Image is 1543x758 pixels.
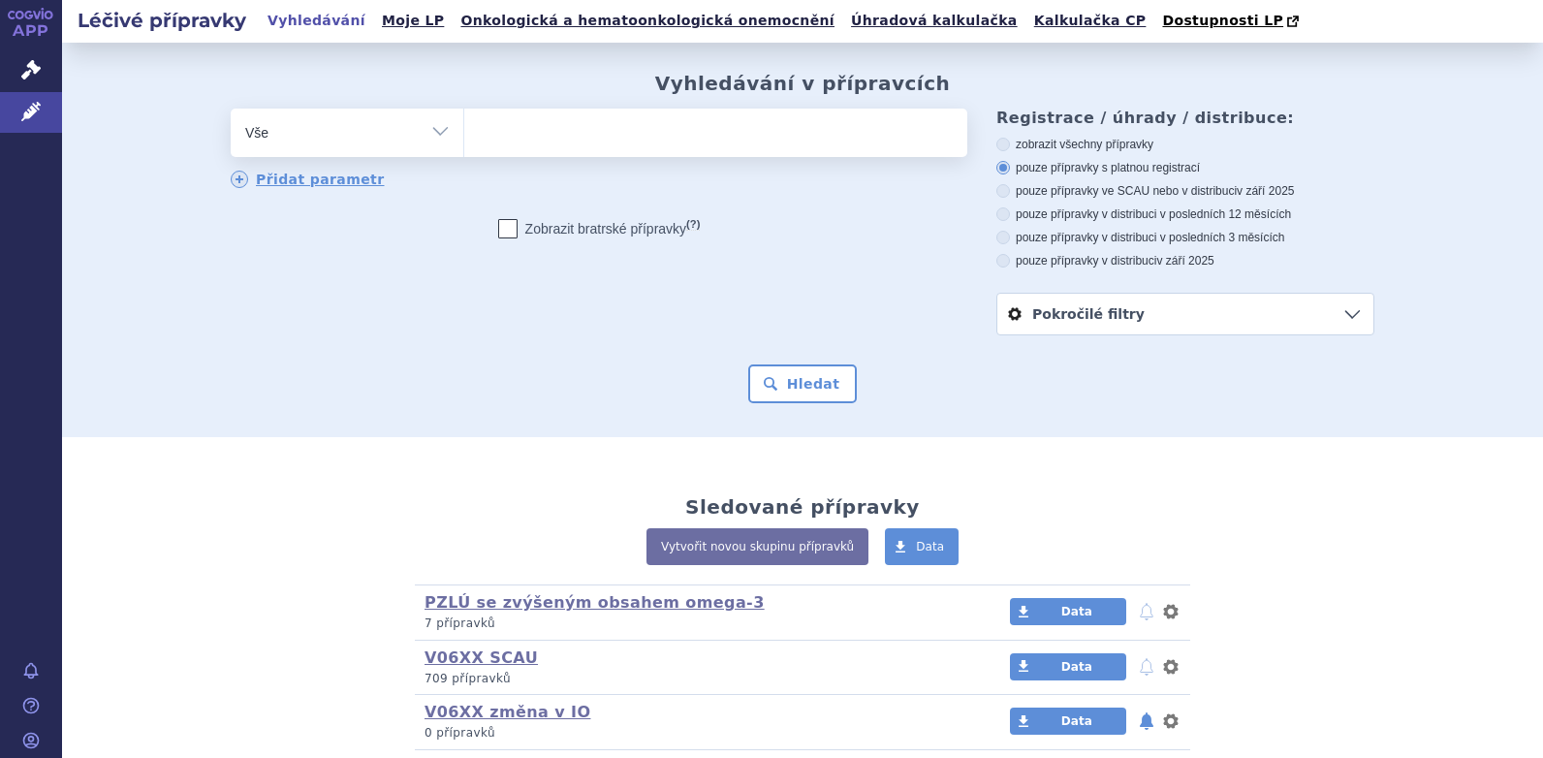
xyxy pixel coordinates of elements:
[1161,655,1181,679] button: nastavení
[425,703,590,721] a: V06XX změna v IO
[1156,8,1308,35] a: Dostupnosti LP
[996,206,1374,222] label: pouze přípravky v distribuci v posledních 12 měsících
[685,495,920,519] h2: Sledované přípravky
[262,8,371,34] a: Vyhledávání
[1061,605,1092,618] span: Data
[425,593,765,612] a: PZLÚ se zvýšeným obsahem omega-3
[845,8,1023,34] a: Úhradová kalkulačka
[916,540,944,553] span: Data
[1028,8,1152,34] a: Kalkulačka CP
[1061,660,1092,674] span: Data
[62,7,262,34] h2: Léčivé přípravky
[748,364,858,403] button: Hledat
[996,253,1374,268] label: pouze přípravky v distribuci
[996,230,1374,245] label: pouze přípravky v distribuci v posledních 3 měsících
[996,109,1374,127] h3: Registrace / úhrady / distribuce:
[996,137,1374,152] label: zobrazit všechny přípravky
[1137,600,1156,623] button: notifikace
[1137,710,1156,733] button: notifikace
[1162,13,1283,28] span: Dostupnosti LP
[498,219,701,238] label: Zobrazit bratrské přípravky
[996,160,1374,175] label: pouze přípravky s platnou registrací
[655,72,951,95] h2: Vyhledávání v přípravcích
[997,294,1373,334] a: Pokročilé filtry
[646,528,868,565] a: Vytvořit novou skupinu přípravků
[1161,710,1181,733] button: nastavení
[425,616,495,630] span: 7 přípravků
[1010,653,1126,680] a: Data
[1161,600,1181,623] button: nastavení
[425,648,538,667] a: V06XX SCAU
[1061,714,1092,728] span: Data
[1156,254,1213,268] span: v září 2025
[885,528,959,565] a: Data
[1010,708,1126,735] a: Data
[376,8,450,34] a: Moje LP
[1010,598,1126,625] a: Data
[425,726,495,740] span: 0 přípravků
[686,218,700,231] abbr: (?)
[996,183,1374,199] label: pouze přípravky ve SCAU nebo v distribuci
[425,672,511,685] span: 709 přípravků
[1137,655,1156,679] button: notifikace
[455,8,840,34] a: Onkologická a hematoonkologická onemocnění
[1237,184,1294,198] span: v září 2025
[231,171,385,188] a: Přidat parametr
